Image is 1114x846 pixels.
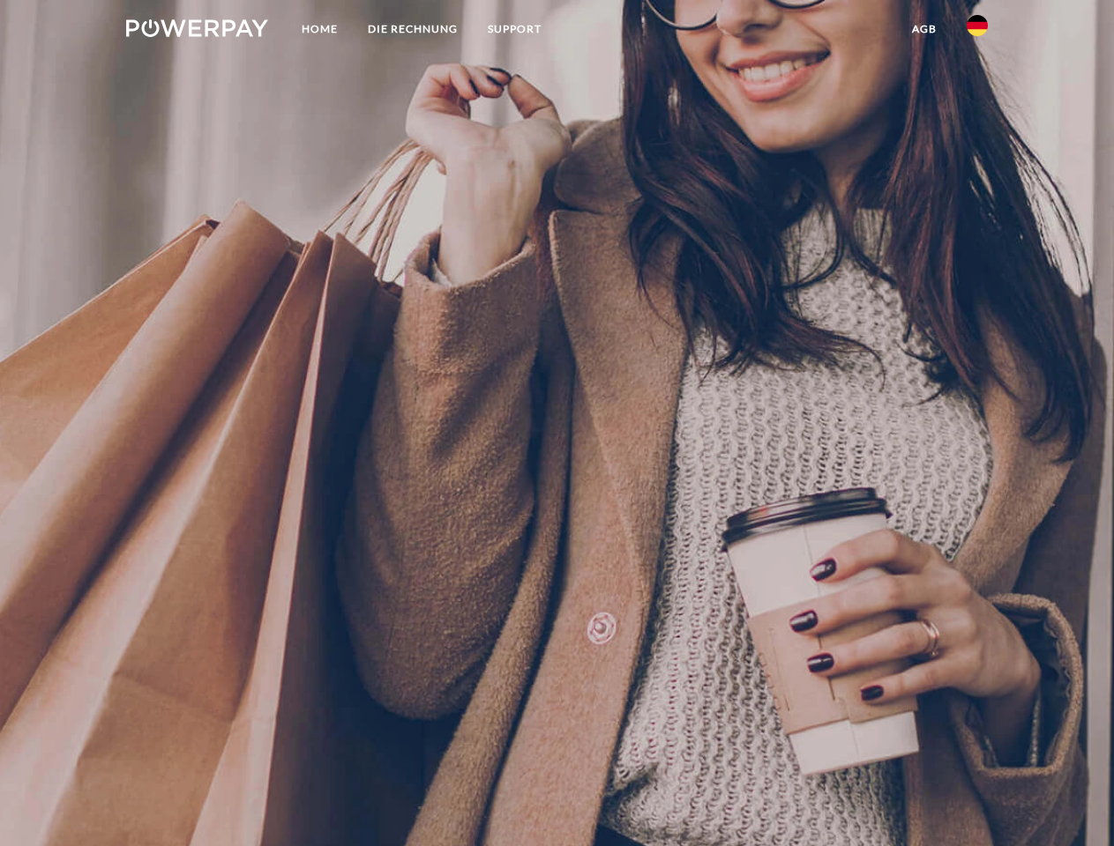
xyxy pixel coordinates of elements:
[287,13,353,45] a: Home
[126,19,268,37] img: logo-powerpay-white.svg
[353,13,473,45] a: DIE RECHNUNG
[473,13,557,45] a: SUPPORT
[897,13,952,45] a: agb
[967,15,988,36] img: de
